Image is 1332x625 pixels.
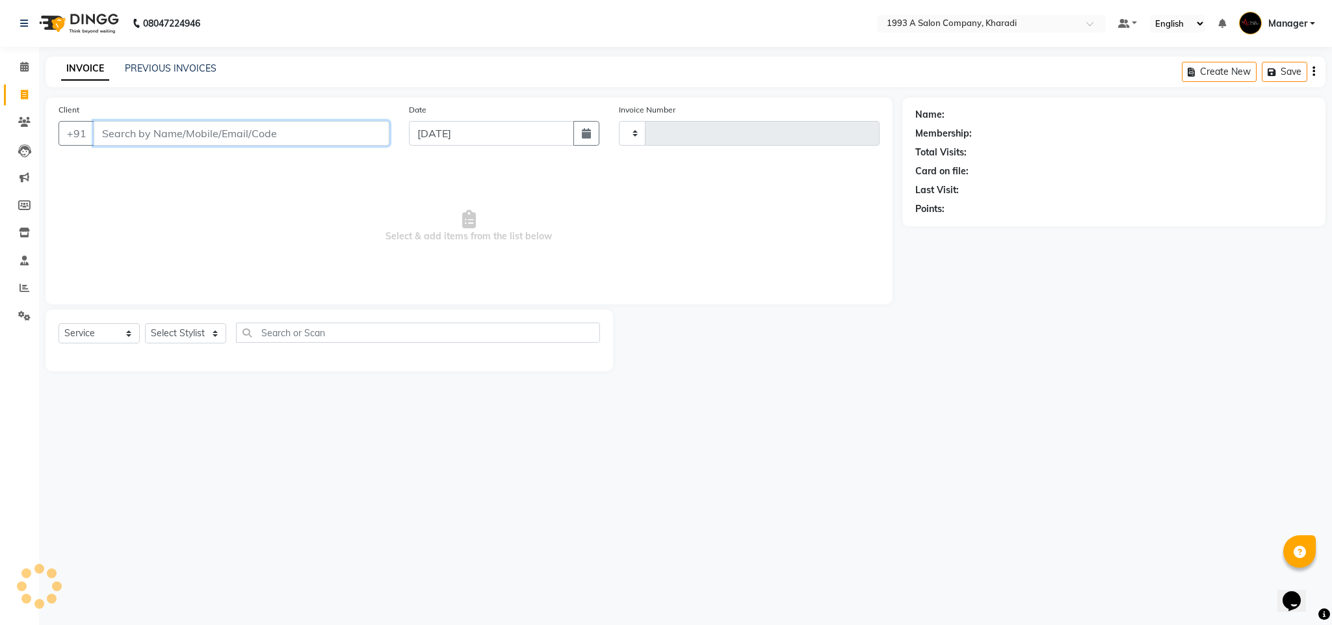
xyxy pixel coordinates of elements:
div: Points: [915,202,945,216]
img: Manager [1239,12,1262,34]
label: Date [409,104,426,116]
input: Search by Name/Mobile/Email/Code [94,121,389,146]
div: Name: [915,108,945,122]
img: logo [33,5,122,42]
b: 08047224946 [143,5,200,42]
a: INVOICE [61,57,109,81]
input: Search or Scan [236,323,600,343]
div: Last Visit: [915,183,959,197]
div: Card on file: [915,165,969,178]
button: +91 [59,121,95,146]
a: PREVIOUS INVOICES [125,62,216,74]
span: Manager [1268,17,1307,31]
button: Save [1262,62,1307,82]
div: Membership: [915,127,972,140]
label: Invoice Number [619,104,675,116]
iframe: chat widget [1277,573,1319,612]
span: Select & add items from the list below [59,161,880,291]
button: Create New [1182,62,1257,82]
label: Client [59,104,79,116]
div: Total Visits: [915,146,967,159]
